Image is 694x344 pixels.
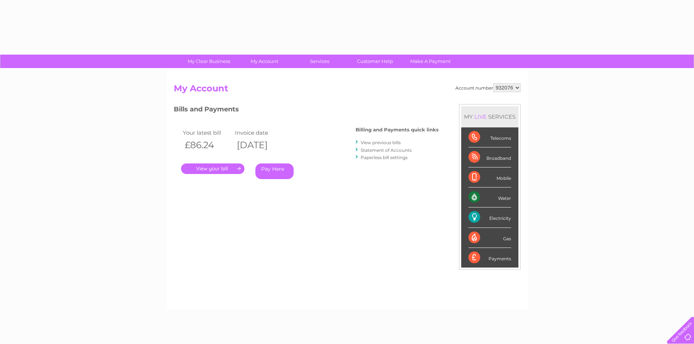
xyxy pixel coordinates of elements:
[400,55,460,68] a: Make A Payment
[234,55,294,68] a: My Account
[468,167,511,187] div: Mobile
[181,163,244,174] a: .
[174,104,439,117] h3: Bills and Payments
[233,128,286,138] td: Invoice date
[361,155,408,160] a: Paperless bill settings
[473,113,488,120] div: LIVE
[233,138,286,153] th: [DATE]
[468,147,511,167] div: Broadband
[255,163,294,179] a: Pay Here
[181,128,234,138] td: Your latest bill
[179,55,239,68] a: My Clear Business
[468,127,511,147] div: Telecoms
[455,83,521,92] div: Account number
[361,140,401,145] a: View previous bills
[345,55,405,68] a: Customer Help
[468,207,511,228] div: Electricity
[361,147,412,153] a: Statement of Accounts
[468,187,511,207] div: Water
[468,228,511,248] div: Gas
[290,55,350,68] a: Services
[174,83,521,97] h2: My Account
[356,127,439,133] h4: Billing and Payments quick links
[468,248,511,268] div: Payments
[461,106,518,127] div: MY SERVICES
[181,138,234,153] th: £86.24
